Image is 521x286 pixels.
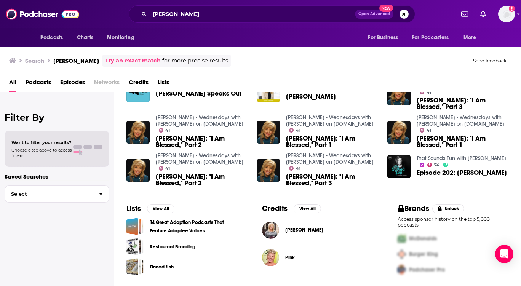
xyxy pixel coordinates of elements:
a: Beth Moore - Wednesdays with Beth on Lightsource.com [156,152,243,165]
img: Beth Moore: "I Am Blessed," Part 3 [387,83,411,106]
span: [PERSON_NAME] [286,93,336,100]
button: open menu [35,30,73,45]
span: Choose a tab above to access filters. [11,147,72,158]
img: Episode 202: Beth Moore [387,155,411,178]
a: 74 [427,163,439,167]
button: View All [294,204,321,213]
a: Pink [285,254,295,260]
h2: Credits [262,204,288,213]
h3: [PERSON_NAME] [53,57,99,64]
p: Saved Searches [5,173,109,180]
a: Beth Moore: "I Am Blessed," Part 3 [417,97,509,110]
a: 41 [289,128,300,133]
h2: Brands [398,204,429,213]
a: Episode 202: Beth Moore [417,169,507,176]
span: Logged in as Andrea1206 [498,6,515,22]
button: Open AdvancedNew [355,10,393,19]
a: Tinned fIsh [150,263,174,271]
span: Select [5,192,93,197]
div: Open Intercom Messenger [495,245,513,263]
a: Beth Moore - Wednesdays with Beth on Lightsource.com [286,114,374,127]
span: 41 [165,167,170,170]
span: 41 [427,91,431,94]
a: Restaurant Branding [126,238,144,255]
a: 41 [159,128,170,133]
span: Want to filter your results? [11,140,72,145]
span: Episode 202: [PERSON_NAME] [417,169,507,176]
a: 14 Great Adoption Podcasts That Feature Adoptee Voices [150,218,238,235]
a: Beth Moore: "I Am Blessed," Part 2 [156,135,248,148]
a: Beth Moore Speaks Out [156,90,241,97]
a: Beth Moore - Wednesdays with Beth on Lightsource.com [417,114,504,127]
img: User Profile [498,6,515,22]
img: Third Pro Logo [395,262,409,278]
a: 41 [289,166,300,171]
a: All [9,76,16,92]
a: Beth Moore: "I Am Blessed," Part 2 [126,121,150,144]
img: Beth Moore: "I Am Blessed," Part 1 [257,121,280,144]
span: More [463,32,476,43]
span: 41 [427,129,431,132]
a: Beth Moore: "I Am Blessed," Part 2 [156,173,248,186]
a: Show notifications dropdown [458,8,471,21]
a: Podchaser - Follow, Share and Rate Podcasts [6,7,79,21]
button: open menu [363,30,408,45]
button: Show profile menu [498,6,515,22]
h2: Filter By [5,112,109,123]
img: First Pro Logo [395,231,409,246]
button: View All [147,204,174,213]
img: Beth Moore: "I Am Blessed," Part 3 [257,159,280,182]
a: Beth Moore: "I Am Blessed," Part 1 [417,135,509,148]
a: Show notifications dropdown [477,8,489,21]
a: ListsView All [126,204,174,213]
span: Podcasts [40,32,63,43]
a: Lists [158,76,169,92]
a: 41 [420,90,431,94]
img: Beth Moore [262,222,279,239]
span: McDonalds [409,235,437,242]
span: Monitoring [107,32,134,43]
a: Credits [129,76,149,92]
h3: Search [25,57,44,64]
button: Select [5,185,109,203]
a: 41 [420,128,431,133]
p: Access sponsor history on the top 5,000 podcasts. [398,216,509,228]
a: 41 [159,166,170,171]
a: CreditsView All [262,204,321,213]
a: Beth Moore - Wednesdays with Beth on Lightsource.com [286,152,374,165]
span: Networks [94,76,120,92]
span: For Business [368,32,398,43]
span: Podchaser Pro [409,267,445,273]
button: open menu [102,30,144,45]
img: Beth Moore: "I Am Blessed," Part 2 [126,159,150,182]
a: Beth Moore: "I Am Blessed," Part 1 [286,135,378,148]
h2: Lists [126,204,141,213]
span: New [379,5,393,12]
span: For Podcasters [412,32,449,43]
span: [PERSON_NAME]: "I Am Blessed," Part 3 [286,173,378,186]
a: Tinned fIsh [126,258,144,275]
span: [PERSON_NAME]: "I Am Blessed," Part 2 [156,173,248,186]
span: 41 [165,129,170,132]
span: [PERSON_NAME]: "I Am Blessed," Part 1 [286,135,378,148]
a: Podcasts [26,76,51,92]
button: PinkPink [262,245,373,270]
a: Beth Moore [286,93,336,100]
img: Beth Moore: "I Am Blessed," Part 1 [387,121,411,144]
span: 41 [296,129,300,132]
a: Beth Moore: "I Am Blessed," Part 3 [286,173,378,186]
button: Unlock [432,204,465,213]
span: [PERSON_NAME]: "I Am Blessed," Part 1 [417,135,509,148]
a: Try an exact match [105,56,161,65]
